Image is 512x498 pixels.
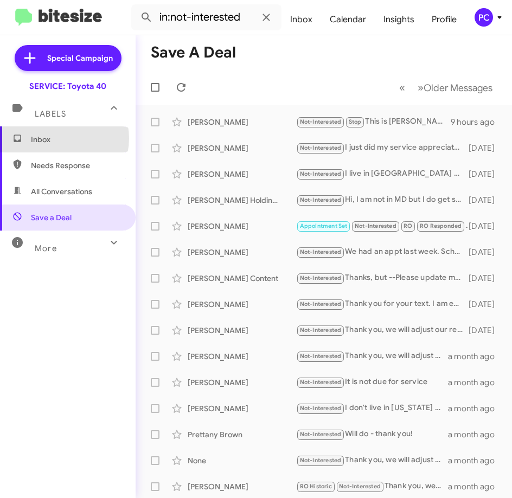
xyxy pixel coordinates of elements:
div: Thank you, we will adjust our records. [296,454,448,467]
span: Special Campaign [47,53,113,63]
span: Not-Interested [300,248,342,256]
span: All Conversations [31,186,92,197]
div: [DATE] [468,247,503,258]
div: [DATE] [468,221,503,232]
a: Profile [423,4,465,35]
span: Not-Interested [300,327,342,334]
span: Not-Interested [300,457,342,464]
span: Not-Interested [300,170,342,177]
span: Inbox [31,134,123,145]
span: Stop [349,118,362,125]
span: Labels [35,109,66,119]
div: This is [PERSON_NAME] with Ourisman Toyota 40. [296,116,451,128]
span: Appointment Set [300,222,348,229]
div: I just did my service appreciate it [296,142,468,154]
div: [PERSON_NAME] [188,481,296,492]
span: Not-Interested [300,379,342,386]
div: 9 hours ago [451,117,503,127]
div: [PERSON_NAME] Holding Llc [188,195,296,206]
span: RO Responded [420,222,462,229]
div: [DATE] [468,273,503,284]
div: Thank you, we will adjust our records. [296,480,448,493]
div: Thank you for your text. I am enjoying the car very much. Since I live in [GEOGRAPHIC_DATA] DE, I... [296,298,468,310]
div: [PERSON_NAME] [188,143,296,154]
span: Not-Interested [355,222,396,229]
a: Special Campaign [15,45,121,71]
span: Not-Interested [300,144,342,151]
span: Needs Response [31,160,123,171]
span: Not-Interested [300,118,342,125]
span: Not-Interested [300,431,342,438]
span: Not-Interested [300,405,342,412]
div: Thanks, but --Please update my contact # to 249/[PHONE_NUMBER]. Also I live > hour away so not ab... [296,272,468,284]
div: a month ago [448,481,503,492]
span: RO Historic [300,483,332,490]
span: Not-Interested [300,353,342,360]
a: Insights [375,4,423,35]
div: [PERSON_NAME] [188,325,296,336]
a: Inbox [281,4,321,35]
span: Not-Interested [300,196,342,203]
div: [PERSON_NAME] [188,117,296,127]
div: [PERSON_NAME] [188,351,296,362]
div: [DATE] [468,325,503,336]
span: RO [404,222,412,229]
div: Thank you, we will adjust our records. [296,350,448,362]
div: [PERSON_NAME] Content [188,273,296,284]
h1: Save a Deal [151,44,236,61]
div: [PERSON_NAME] [188,221,296,232]
div: Thank you, we will adjust our records. [296,324,468,336]
div: Hi, I am not in MD but I do get services at [GEOGRAPHIC_DATA] near me for routine and regular mai... [296,194,468,206]
div: [PERSON_NAME] [188,299,296,310]
div: None [188,455,296,466]
div: I live in [GEOGRAPHIC_DATA] and am having my service done here, thanks. [296,168,468,180]
span: Not-Interested [300,274,342,282]
div: It is not due for service [296,376,448,388]
span: » [418,81,424,94]
button: Previous [393,76,412,99]
div: Toyota was serviced at your facility on [DATE]. [296,220,468,232]
span: Save a Deal [31,212,72,223]
div: [PERSON_NAME] [188,403,296,414]
span: More [35,244,57,253]
div: [DATE] [468,195,503,206]
div: SERVICE: Toyota 40 [29,81,106,92]
div: a month ago [448,377,503,388]
div: a month ago [448,429,503,440]
span: Older Messages [424,82,492,94]
div: a month ago [448,403,503,414]
div: [DATE] [468,299,503,310]
nav: Page navigation example [393,76,499,99]
span: Not-Interested [339,483,381,490]
div: Prettany Brown [188,429,296,440]
div: a month ago [448,351,503,362]
div: [PERSON_NAME] [188,169,296,180]
input: Search [131,4,281,30]
button: PC [465,8,500,27]
div: Will do - thank you! [296,428,448,440]
div: [DATE] [468,169,503,180]
div: [PERSON_NAME] [188,247,296,258]
button: Next [411,76,499,99]
span: « [399,81,405,94]
a: Calendar [321,4,375,35]
div: I don't live in [US_STATE] anymore [296,402,448,414]
div: a month ago [448,455,503,466]
div: PC [475,8,493,27]
div: [DATE] [468,143,503,154]
span: Not-Interested [300,301,342,308]
div: We had an appt last week. Scheduling an appointment is not necessary right now. Thanks! [296,246,468,258]
div: [PERSON_NAME] [188,377,296,388]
